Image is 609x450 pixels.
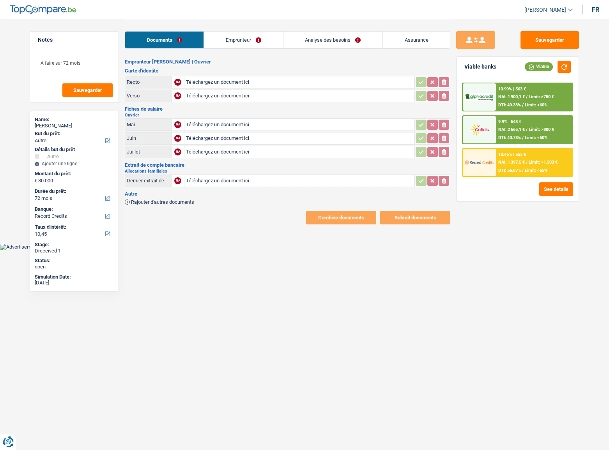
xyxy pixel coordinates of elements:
span: DTI: 40.78% [498,135,521,140]
div: Ajouter une ligne [35,161,114,166]
div: Détails but du prêt [35,146,114,153]
div: NA [174,148,181,155]
div: NA [174,135,181,142]
span: NAI: 1 900,1 € [498,94,525,99]
div: NA [174,79,181,86]
span: [PERSON_NAME] [524,7,566,13]
div: Mai [127,122,170,127]
a: Emprunteur [204,32,283,48]
button: Sauvegarder [62,83,113,97]
h2: Emprunteur [PERSON_NAME] | Ouvrier [125,59,450,65]
div: Dernier extrait de compte pour vos allocations familiales [127,178,170,184]
div: Stage: [35,242,114,248]
div: Juin [127,135,170,141]
span: Limit: <60% [525,102,547,108]
a: Documents [125,32,204,48]
img: Cofidis [465,122,494,137]
h3: Fiches de salaire [125,106,450,111]
button: Sauvegarder [520,31,579,49]
span: Sauvegarder [73,88,102,93]
button: Submit documents [380,211,450,224]
label: Durée du prêt: [35,188,112,194]
span: Rajouter d'autres documents [131,199,194,205]
h3: Autre [125,191,450,196]
span: Limit: <65% [525,168,547,173]
span: / [522,135,524,140]
span: / [526,160,528,165]
div: NA [174,92,181,99]
div: [DATE] [35,280,114,286]
div: Simulation Date: [35,274,114,280]
label: Taux d'intérêt: [35,224,112,230]
div: 10.99% | 563 € [498,86,526,92]
button: Rajouter d'autres documents [125,199,194,205]
div: Status: [35,258,114,264]
span: / [526,127,528,132]
span: / [526,94,528,99]
span: Limit: >1.303 € [529,160,558,165]
span: NAI: 1 397,5 € [498,160,525,165]
div: open [35,264,114,270]
div: Viable [525,62,553,71]
span: € [35,178,37,184]
h3: Extrait de compte bancaire [125,162,450,168]
img: AlphaCredit [465,93,494,102]
span: DTI: 56.87% [498,168,521,173]
label: Banque: [35,206,112,212]
h2: Allocations familiales [125,169,450,173]
div: fr [592,6,599,13]
button: See details [539,182,573,196]
div: NA [174,121,181,128]
a: Assurance [383,32,450,48]
div: Recto [127,79,170,85]
span: Limit: >800 € [529,127,554,132]
label: But du prêt: [35,131,112,137]
a: Analyse des besoins [283,32,382,48]
h5: Notes [38,37,111,43]
button: Combine documents [306,211,376,224]
span: NAI: 2 665,1 € [498,127,525,132]
h3: Carte d'identité [125,68,450,73]
label: Montant du prêt: [35,171,112,177]
span: Limit: <50% [525,135,547,140]
div: [PERSON_NAME] [35,123,114,129]
div: Dreceived 1 [35,248,114,254]
div: Viable banks [464,64,496,70]
span: / [522,102,524,108]
div: 10.45% | 555 € [498,152,526,157]
div: Verso [127,93,170,99]
span: Limit: >750 € [529,94,554,99]
div: 9.9% | 548 € [498,119,521,124]
img: Record Credits [465,155,494,169]
h2: Ouvrier [125,113,450,117]
img: TopCompare Logo [10,5,76,14]
div: Name: [35,116,114,123]
span: DTI: 49.33% [498,102,521,108]
a: [PERSON_NAME] [518,4,573,16]
div: Juillet [127,149,170,155]
div: NA [174,177,181,184]
span: / [522,168,524,173]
